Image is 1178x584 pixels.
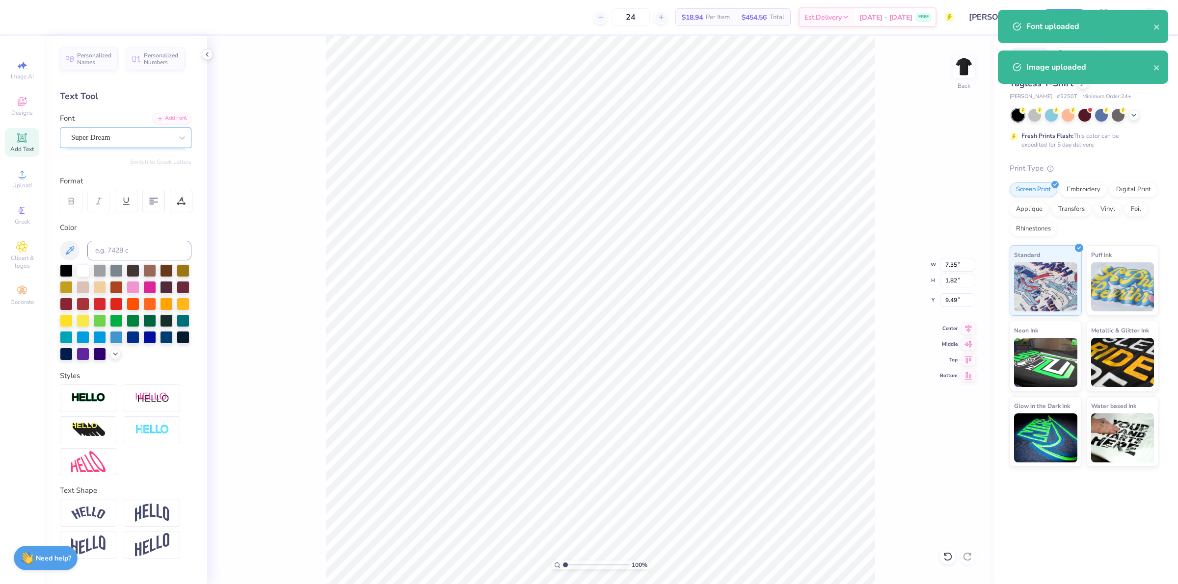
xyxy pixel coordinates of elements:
span: Center [940,325,958,332]
img: Free Distort [71,451,106,472]
img: Water based Ink [1091,413,1154,462]
img: Metallic & Glitter Ink [1091,338,1154,387]
span: [DATE] - [DATE] [859,12,912,23]
img: Standard [1014,262,1077,311]
strong: Fresh Prints Flash: [1021,132,1073,140]
span: Est. Delivery [804,12,842,23]
img: Arch [135,504,169,522]
span: Per Item [706,12,730,23]
div: Back [958,81,970,90]
div: Transfers [1052,202,1091,217]
img: Negative Space [135,424,169,435]
span: Glow in the Dark Ink [1014,401,1070,411]
button: close [1153,61,1160,73]
span: $454.56 [742,12,767,23]
span: Decorate [10,298,34,306]
span: $18.94 [682,12,703,23]
div: Styles [60,370,191,381]
img: Arc [71,507,106,520]
span: Personalized Names [77,52,112,66]
img: 3d Illusion [71,422,106,438]
span: Bottom [940,372,958,379]
span: Minimum Order: 24 + [1082,93,1131,101]
div: This color can be expedited for 5 day delivery. [1021,131,1142,149]
img: Neon Ink [1014,338,1077,387]
span: Top [940,356,958,363]
div: Text Shape [60,485,191,496]
span: # 5250T [1057,93,1077,101]
strong: Need help? [36,554,71,563]
img: Flag [71,535,106,555]
div: Applique [1010,202,1049,217]
span: Standard [1014,250,1040,260]
img: Back [954,57,974,76]
div: Embroidery [1060,182,1107,197]
div: Color [60,222,191,233]
div: Format [60,176,192,187]
span: Metallic & Glitter Ink [1091,325,1149,335]
div: Rhinestones [1010,222,1057,236]
img: Shadow [135,392,169,404]
label: Font [60,113,75,124]
span: 100 % [632,560,647,569]
span: Total [770,12,784,23]
input: – – [612,8,650,26]
img: Stroke [71,392,106,404]
span: Image AI [11,73,34,80]
span: Add Text [10,145,34,153]
span: Greek [15,218,30,226]
span: Clipart & logos [5,254,39,270]
div: Vinyl [1094,202,1122,217]
span: FREE [918,14,929,21]
span: Neon Ink [1014,325,1038,335]
span: Middle [940,341,958,348]
span: Designs [11,109,33,117]
img: Glow in the Dark Ink [1014,413,1077,462]
button: Switch to Greek Letters [130,158,191,166]
div: Image uploaded [1026,61,1153,73]
div: Font uploaded [1026,21,1153,32]
span: [PERSON_NAME] [1010,93,1052,101]
input: Untitled Design [962,7,1034,27]
input: e.g. 7428 c [87,241,191,260]
div: Text Tool [60,90,191,103]
span: Water based Ink [1091,401,1136,411]
img: Puff Ink [1091,262,1154,311]
div: Screen Print [1010,182,1057,197]
div: Print Type [1010,163,1158,174]
div: Add Font [153,113,191,124]
div: Foil [1124,202,1148,217]
span: Puff Ink [1091,250,1112,260]
img: Rise [135,533,169,557]
span: Personalized Numbers [144,52,179,66]
div: Digital Print [1110,182,1157,197]
span: Upload [12,181,32,189]
button: close [1153,21,1160,32]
